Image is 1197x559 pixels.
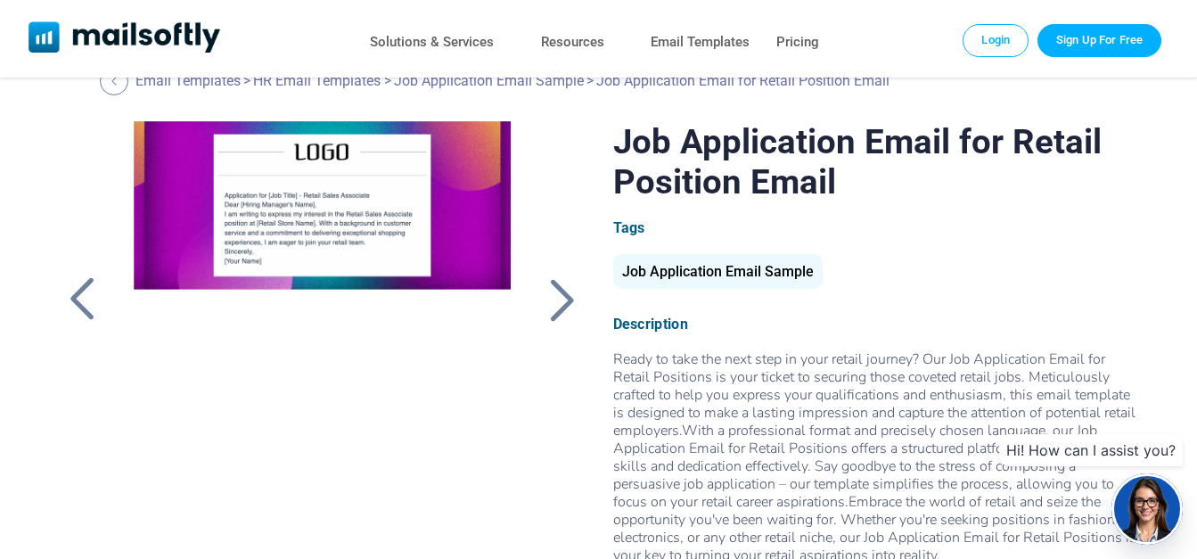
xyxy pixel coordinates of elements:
[60,276,104,323] a: Back
[963,24,1029,56] a: Login
[613,254,823,289] div: Job Application Email Sample
[999,434,1183,466] div: Hi! How can I assist you?
[1037,24,1161,56] a: Trial
[253,72,381,89] a: HR Email Templates
[613,270,823,278] a: Job Application Email Sample
[100,67,133,95] a: Back
[541,29,604,55] a: Resources
[613,121,1137,201] h1: Job Application Email for Retail Position Email
[776,29,819,55] a: Pricing
[651,29,750,55] a: Email Templates
[613,219,1137,236] div: Tags
[29,21,220,56] a: Mailsoftly
[135,72,241,89] a: Email Templates
[539,276,584,323] a: Back
[370,29,494,55] a: Solutions & Services
[613,316,1137,333] div: Description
